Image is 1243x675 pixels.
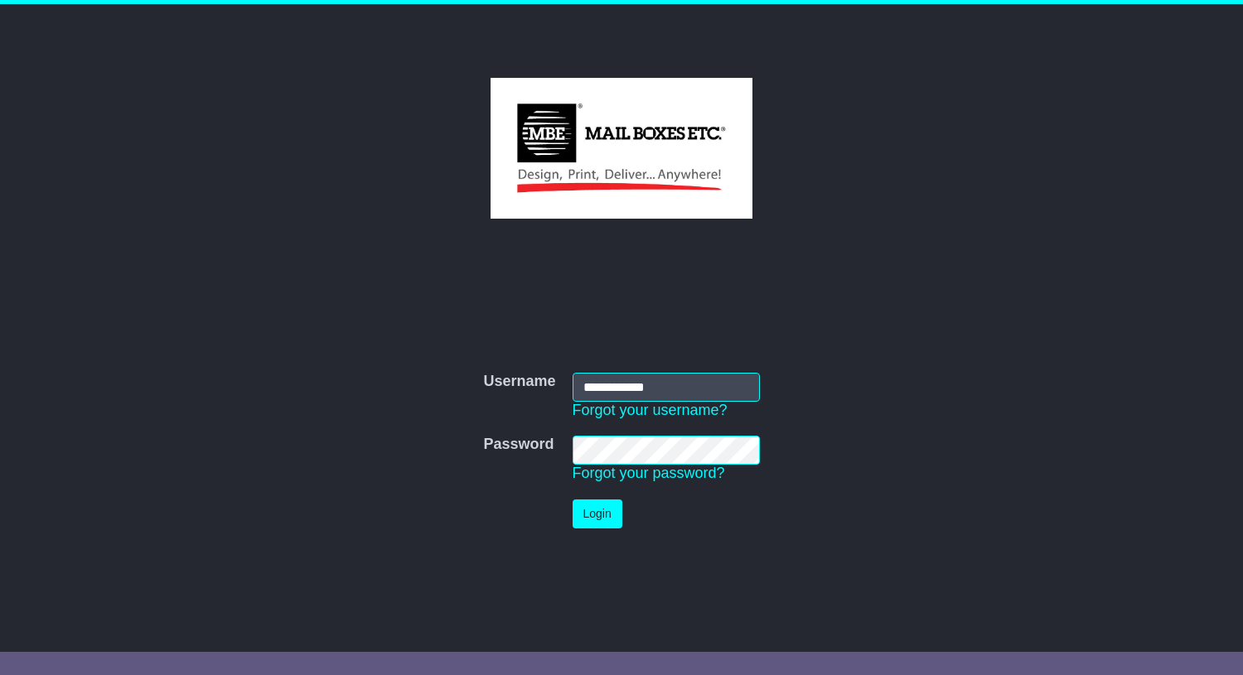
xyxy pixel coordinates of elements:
[573,402,728,418] a: Forgot your username?
[491,78,752,219] img: ZINXJ PTY LTD
[573,465,725,481] a: Forgot your password?
[483,373,555,391] label: Username
[483,436,554,454] label: Password
[573,499,622,528] button: Login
